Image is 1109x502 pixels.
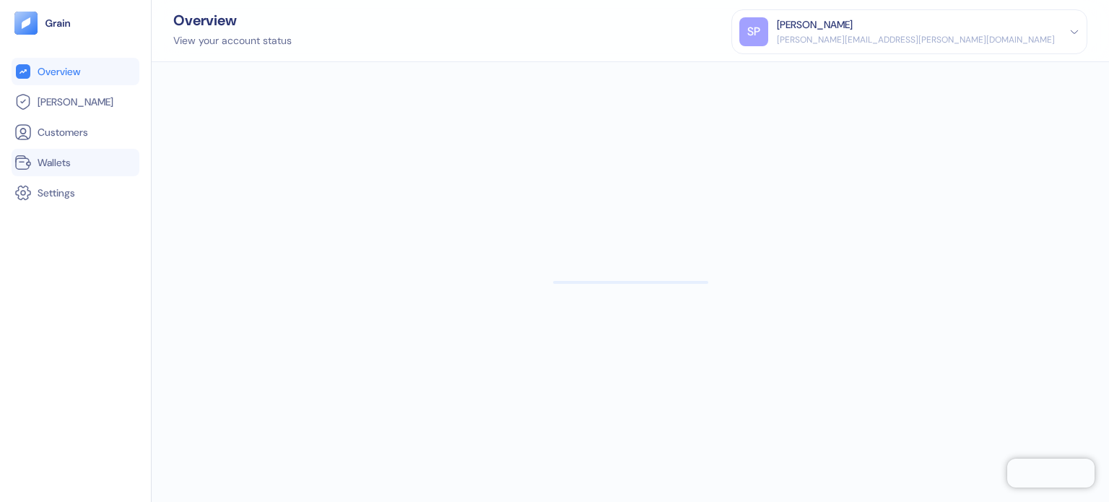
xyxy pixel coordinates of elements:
span: [PERSON_NAME] [38,95,113,109]
span: Wallets [38,155,71,170]
span: Customers [38,125,88,139]
a: Customers [14,124,136,141]
div: [PERSON_NAME][EMAIL_ADDRESS][PERSON_NAME][DOMAIN_NAME] [777,33,1055,46]
iframe: Chatra live chat [1007,459,1095,488]
img: logo-tablet-V2.svg [14,12,38,35]
span: Settings [38,186,75,200]
div: [PERSON_NAME] [777,17,853,33]
a: Settings [14,184,136,202]
img: logo [45,18,71,28]
div: View your account status [173,33,292,48]
a: Overview [14,63,136,80]
div: Overview [173,13,292,27]
a: Wallets [14,154,136,171]
span: Overview [38,64,80,79]
div: SP [739,17,768,46]
a: [PERSON_NAME] [14,93,136,111]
